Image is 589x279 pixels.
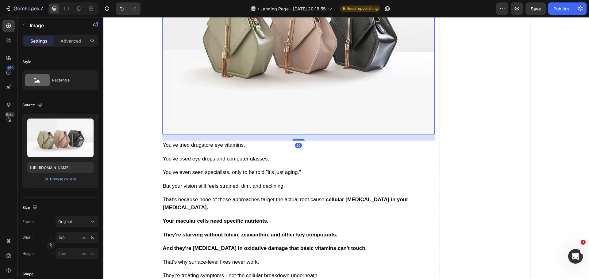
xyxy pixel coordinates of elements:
div: 450 [6,65,15,70]
div: Shape [22,271,33,277]
iframe: Intercom live chat [568,249,583,264]
span: Need republishing [346,6,378,11]
div: Source [22,101,44,109]
button: 7 [2,2,46,15]
button: Original [56,216,98,227]
p: You've even seen specialists, only to be told "it's just aging." [60,151,331,159]
p: They're starving without lutein, zeaxanthin, and other key compounds. [60,214,331,222]
button: % [80,250,87,257]
button: px [89,250,96,257]
p: That's because none of these approaches target the actual root cause: [60,179,331,194]
button: % [80,234,87,241]
button: Publish [548,2,574,15]
span: 1 [581,240,586,245]
div: Style [22,59,31,65]
button: Browse gallery [50,176,76,182]
div: Browse gallery [50,176,76,182]
label: Width [22,235,33,240]
div: Size [22,204,39,212]
p: But your vision still feels strained, dim, and declining. [60,165,331,173]
span: or [45,175,48,183]
p: 7 [40,5,43,12]
span: Landing Page - [DATE] 20:18:55 [260,6,325,12]
input: px% [56,232,98,243]
div: 20 [192,126,198,131]
p: They're treating symptoms - not the cellular breakdown underneath. [60,254,331,262]
input: https://example.com/image.jpg [27,162,94,173]
div: Rectangle [52,73,90,87]
div: Beta [5,112,15,117]
span: Save [531,6,541,11]
p: You've tried drugstore eye vitamins. [60,124,331,132]
img: preview-image [27,119,94,157]
p: Settings [30,38,48,44]
div: px [82,235,86,240]
p: Image [30,22,82,29]
input: px% [56,248,98,259]
label: Height [22,251,34,256]
strong: cellular [MEDICAL_DATA] in your [MEDICAL_DATA]. [60,179,305,193]
iframe: Design area [103,17,589,279]
div: Undo/Redo [116,2,141,15]
span: Original [58,219,72,224]
div: Publish [553,6,569,12]
span: / [258,6,259,12]
p: And they're [MEDICAL_DATA] in oxidative damage that basic vitamins can't touch. [60,227,331,235]
p: That's why surface-level fixes never work. [60,241,331,249]
p: You've used eye drops and computer glasses. [60,138,331,146]
p: Your macular cells need specific nutrients. [60,200,331,208]
div: % [90,251,94,256]
label: Frame [22,219,34,224]
p: Advanced [60,38,81,44]
div: px [82,251,86,256]
button: Save [525,2,546,15]
div: % [90,235,94,240]
button: px [89,234,96,241]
